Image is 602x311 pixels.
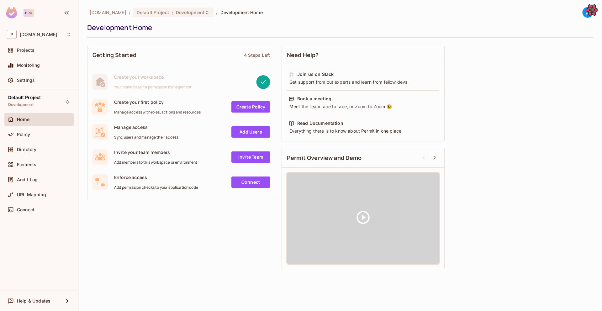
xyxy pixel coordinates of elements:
span: Development [176,9,205,15]
a: Connect [231,177,270,188]
span: Audit Log [17,177,38,182]
span: Manage access with roles, actions and resources [114,110,201,115]
span: Development Home [220,9,263,15]
span: : [172,10,174,15]
span: Default Project [137,9,169,15]
button: Open React Query Devtools [586,4,598,16]
div: 4 Steps Left [244,52,270,58]
span: URL Mapping [17,192,46,197]
span: the active workspace [90,9,126,15]
span: Create your first policy [114,99,201,105]
span: Policy [17,132,30,137]
div: A [582,7,593,18]
span: Connect [17,207,34,212]
span: Directory [17,147,36,152]
span: Monitoring [17,63,40,68]
div: Everything there is to know about Permit in one place [289,128,437,134]
span: P [7,30,17,39]
span: Sync users and manage their access [114,135,178,140]
div: Read Documentation [297,120,343,126]
span: Add members to this workspace or environment [114,160,198,165]
a: Create Policy [231,101,270,113]
span: Home [17,117,30,122]
li: / [129,9,130,15]
div: Meet the team face to face, or Zoom to Zoom 😉 [289,103,437,110]
span: Help & Updates [17,298,50,303]
a: Add Users [231,126,270,138]
div: Development Home [87,23,590,32]
div: Join us on Slack [297,71,334,77]
span: Enforce access [114,174,198,180]
span: Default Project [8,95,41,100]
span: Elements [17,162,36,167]
li: / [216,9,218,15]
span: Development [8,102,34,107]
span: Permit Overview and Demo [287,154,362,162]
span: Projects [17,48,34,53]
span: Invite your team members [114,149,198,155]
div: Pro [24,9,34,17]
span: Your home base for permission management [114,85,192,90]
span: Manage access [114,124,178,130]
span: Getting Started [92,51,136,59]
span: Add permission checks to your application code [114,185,198,190]
div: Book a meeting [297,96,331,102]
span: Settings [17,78,35,83]
span: Create your workspace [114,74,192,80]
div: Get support from out experts and learn from fellow devs [289,79,437,85]
span: Workspace: permit.io [20,32,57,37]
a: Invite Team [231,151,270,163]
img: SReyMgAAAABJRU5ErkJggg== [6,7,17,18]
span: Need Help? [287,51,319,59]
